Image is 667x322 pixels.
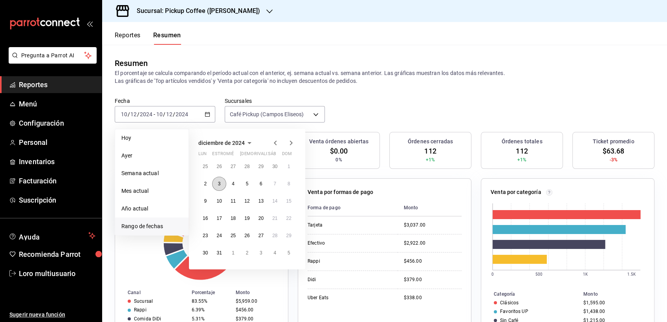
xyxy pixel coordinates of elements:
[134,307,147,313] div: Rappi
[19,80,48,89] font: Reportes
[121,205,182,213] span: Año actual
[246,250,249,256] abbr: 2 de enero de 2025
[254,246,268,260] button: 3 de enero de 2025
[254,194,268,208] button: 13 de diciembre de 2024
[225,98,325,104] label: Sucursales
[254,151,276,159] abbr: viernes
[134,298,153,304] div: Sucursal
[627,272,636,276] text: 1.5K
[240,246,254,260] button: 2 de enero de 2025
[516,146,528,156] span: 112
[268,194,282,208] button: 14 de diciembre de 2024
[282,194,296,208] button: 15 de diciembre de 2024
[9,311,65,318] font: Sugerir nueva función
[404,222,462,229] div: $3,037.00
[583,309,641,314] div: $1,438.00
[115,31,181,45] div: Pestañas de navegación
[203,164,208,169] abbr: 25 de noviembre de 2024
[491,272,494,276] text: 0
[212,177,226,191] button: 3 de diciembre de 2024
[288,164,290,169] abbr: 1 de diciembre de 2024
[240,151,286,159] abbr: jueves
[19,138,48,146] font: Personal
[491,188,541,196] p: Venta por categoría
[216,250,222,256] abbr: 31 de diciembre de 2024
[21,51,84,60] span: Pregunta a Parrot AI
[212,229,226,243] button: 24 de diciembre de 2024
[408,137,453,146] h3: Órdenes cerradas
[272,164,277,169] abbr: 30 de noviembre de 2024
[308,240,386,247] div: Efectivo
[115,288,189,297] th: Canal
[235,298,275,304] div: $5,959.00
[244,198,249,204] abbr: 12 de diciembre de 2024
[231,198,236,204] abbr: 11 de diciembre de 2024
[309,137,369,146] h3: Venta órdenes abiertas
[258,233,264,238] abbr: 27 de diciembre de 2024
[156,111,163,117] input: --
[86,20,93,27] button: open_drawer_menu
[258,216,264,221] abbr: 20 de diciembre de 2024
[226,211,240,225] button: 18 de diciembre de 2024
[216,164,222,169] abbr: 26 de noviembre de 2024
[240,177,254,191] button: 5 de diciembre de 2024
[115,98,215,104] label: Fecha
[282,211,296,225] button: 22 de diciembre de 2024
[115,69,654,85] p: El porcentaje se calcula comparando el período actual con el anterior, ej. semana actual vs. sema...
[246,181,249,187] abbr: 5 de diciembre de 2024
[226,177,240,191] button: 4 de diciembre de 2024
[272,233,277,238] abbr: 28 de diciembre de 2024
[244,164,249,169] abbr: 28 de noviembre de 2024
[288,181,290,187] abbr: 8 de diciembre de 2024
[609,156,617,163] span: -3%
[268,159,282,174] button: 30 de noviembre de 2024
[198,140,245,146] span: diciembre de 2024
[282,229,296,243] button: 29 de diciembre de 2024
[121,111,128,117] input: --
[19,196,56,204] font: Suscripción
[272,198,277,204] abbr: 14 de diciembre de 2024
[308,188,373,196] p: Venta por formas de pago
[198,211,212,225] button: 16 de diciembre de 2024
[203,250,208,256] abbr: 30 de diciembre de 2024
[19,177,57,185] font: Facturación
[232,288,288,297] th: Monto
[128,111,130,117] span: /
[166,111,173,117] input: --
[258,198,264,204] abbr: 13 de diciembre de 2024
[254,211,268,225] button: 20 de diciembre de 2024
[189,288,233,297] th: Porcentaje
[235,307,275,313] div: $456.00
[163,111,165,117] span: /
[308,222,386,229] div: Tarjeta
[203,216,208,221] abbr: 16 de diciembre de 2024
[282,159,296,174] button: 1 de diciembre de 2024
[282,246,296,260] button: 5 de enero de 2025
[593,137,634,146] h3: Ticket promedio
[426,156,435,163] span: +1%
[130,6,260,16] h3: Sucursal: Pickup Coffee ([PERSON_NAME])
[404,276,462,283] div: $379.00
[258,164,264,169] abbr: 29 de noviembre de 2024
[19,100,37,108] font: Menú
[240,194,254,208] button: 12 de diciembre de 2024
[198,229,212,243] button: 23 de diciembre de 2024
[254,159,268,174] button: 29 de noviembre de 2024
[121,222,182,231] span: Rango de fechas
[216,216,222,221] abbr: 17 de diciembre de 2024
[260,250,262,256] abbr: 3 de enero de 2025
[130,111,137,117] input: --
[308,258,386,265] div: Rappi
[19,157,55,166] font: Inventarios
[226,246,240,260] button: 1 de enero de 2025
[268,229,282,243] button: 28 de diciembre de 2024
[240,229,254,243] button: 26 de diciembre de 2024
[232,250,235,256] abbr: 1 de enero de 2025
[19,119,64,127] font: Configuración
[424,146,436,156] span: 112
[216,198,222,204] abbr: 10 de diciembre de 2024
[603,146,625,156] span: $63.68
[232,181,235,187] abbr: 4 de diciembre de 2024
[500,309,528,314] div: Favoritos UP
[273,181,276,187] abbr: 7 de diciembre de 2024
